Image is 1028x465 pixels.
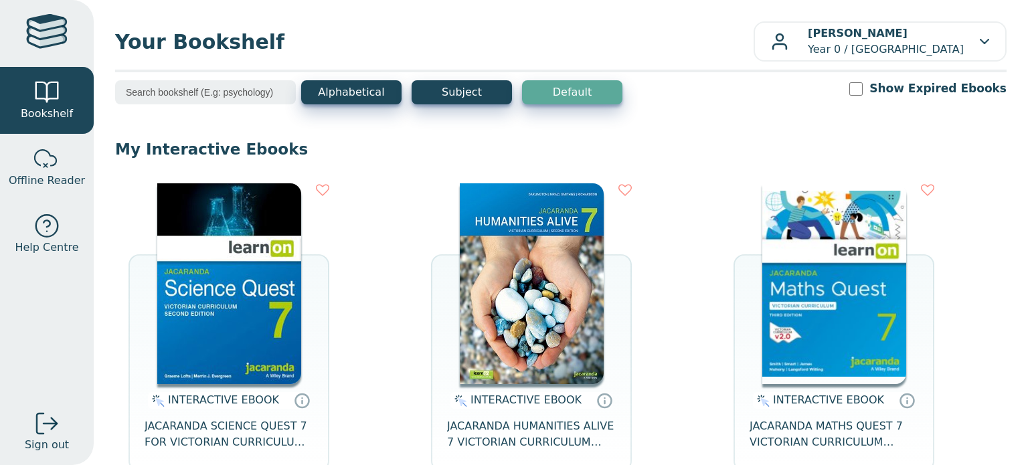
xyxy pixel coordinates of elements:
span: Sign out [25,437,69,453]
p: Year 0 / [GEOGRAPHIC_DATA] [808,25,964,58]
span: Bookshelf [21,106,73,122]
span: Help Centre [15,240,78,256]
p: My Interactive Ebooks [115,139,1007,159]
img: interactive.svg [753,393,770,409]
span: Your Bookshelf [115,27,754,57]
img: interactive.svg [450,393,467,409]
img: b87b3e28-4171-4aeb-a345-7fa4fe4e6e25.jpg [762,183,906,384]
span: JACARANDA MATHS QUEST 7 VICTORIAN CURRICULUM LEARNON EBOOK 3E [750,418,918,450]
a: Interactive eBooks are accessed online via the publisher’s portal. They contain interactive resou... [294,392,310,408]
span: JACARANDA HUMANITIES ALIVE 7 VICTORIAN CURRICULUM LEARNON EBOOK 2E [447,418,616,450]
img: 429ddfad-7b91-e911-a97e-0272d098c78b.jpg [460,183,604,384]
label: Show Expired Ebooks [869,80,1007,97]
span: Offline Reader [9,173,85,189]
input: Search bookshelf (E.g: psychology) [115,80,296,104]
button: [PERSON_NAME]Year 0 / [GEOGRAPHIC_DATA] [754,21,1007,62]
img: 329c5ec2-5188-ea11-a992-0272d098c78b.jpg [157,183,301,384]
button: Default [522,80,622,104]
span: JACARANDA SCIENCE QUEST 7 FOR VICTORIAN CURRICULUM LEARNON 2E EBOOK [145,418,313,450]
b: [PERSON_NAME] [808,27,908,39]
span: INTERACTIVE EBOOK [470,393,582,406]
span: INTERACTIVE EBOOK [168,393,279,406]
a: Interactive eBooks are accessed online via the publisher’s portal. They contain interactive resou... [899,392,915,408]
button: Subject [412,80,512,104]
span: INTERACTIVE EBOOK [773,393,884,406]
img: interactive.svg [148,393,165,409]
button: Alphabetical [301,80,402,104]
a: Interactive eBooks are accessed online via the publisher’s portal. They contain interactive resou... [596,392,612,408]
